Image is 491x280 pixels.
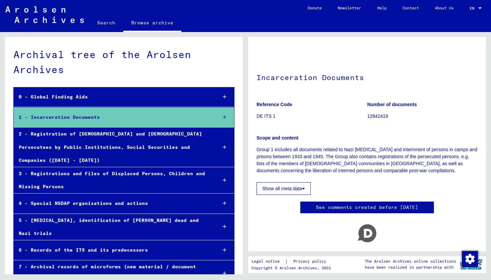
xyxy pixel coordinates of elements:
[462,251,478,267] img: Change consent
[14,111,211,124] div: 1 - Incarceration Documents
[365,258,456,264] p: The Arolsen Archives online collections
[257,135,298,141] b: Scope and content
[14,167,211,193] div: 3 - Registrations and Files of Displaced Persons, Children and Missing Persons
[123,15,181,32] a: Browse archive
[5,6,84,23] img: Arolsen_neg.svg
[257,102,292,107] b: Reference Code
[257,146,478,174] p: Group 1 includes all documents related to Nazi [MEDICAL_DATA] and internment of persons in camps ...
[257,113,367,120] p: DE ITS 1
[367,102,417,107] b: Number of documents
[14,90,211,103] div: 0 - Global Finding Aids
[14,214,211,240] div: 5 - [MEDICAL_DATA], identification of [PERSON_NAME] dead and Nazi trials
[257,182,311,195] button: Show all meta data
[459,256,484,273] img: yv_logo.png
[89,15,123,31] a: Search
[367,113,478,120] p: 12842419
[13,47,234,77] div: Archival tree of the Arolsen Archives
[257,62,478,91] h1: Incarceration Documents
[316,204,418,211] a: See comments created before [DATE]
[14,197,211,210] div: 4 - Special NSDAP organizations and actions
[470,6,477,11] span: EN
[252,265,334,271] p: Copyright © Arolsen Archives, 2021
[288,258,334,265] a: Privacy policy
[14,127,211,167] div: 2 - Registration of [DEMOGRAPHIC_DATA] and [DEMOGRAPHIC_DATA] Persecutees by Public Institutions,...
[365,264,456,270] p: have been realized in partnership with
[252,258,285,265] a: Legal notice
[252,258,334,265] div: |
[14,244,211,257] div: 6 - Records of the ITS and its predecessors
